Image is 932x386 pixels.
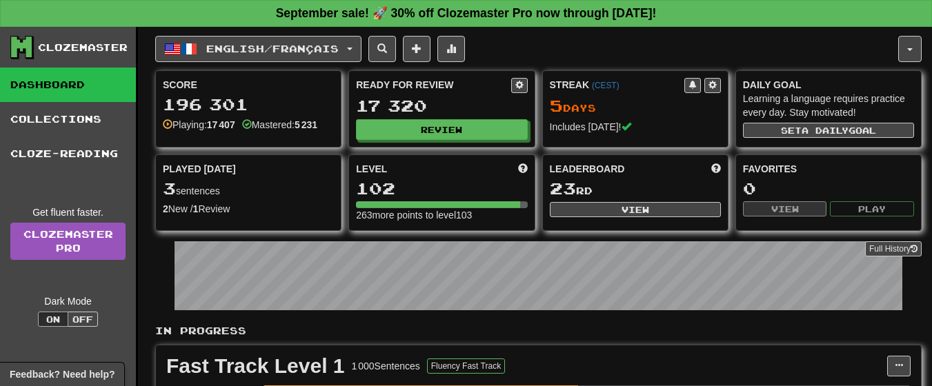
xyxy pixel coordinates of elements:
[550,120,721,134] div: Includes [DATE]!
[743,123,914,138] button: Seta dailygoal
[295,119,317,130] strong: 5 231
[10,294,126,308] div: Dark Mode
[427,358,505,374] button: Fluency Fast Track
[830,201,914,216] button: Play
[865,241,922,256] button: Full History
[356,208,527,222] div: 263 more points to level 103
[68,312,98,327] button: Off
[743,201,827,216] button: View
[207,119,235,130] strong: 17 407
[550,180,721,198] div: rd
[550,97,721,115] div: Day s
[550,179,576,198] span: 23
[166,356,345,376] div: Fast Track Level 1
[163,203,168,214] strong: 2
[356,119,527,140] button: Review
[10,367,115,381] span: Open feedback widget
[356,97,527,114] div: 17 320
[163,96,334,113] div: 196 301
[163,179,176,198] span: 3
[368,36,396,62] button: Search sentences
[592,81,619,90] a: (CEST)
[743,162,914,176] div: Favorites
[163,162,236,176] span: Played [DATE]
[38,41,128,54] div: Clozemaster
[711,162,721,176] span: This week in points, UTC
[163,118,235,132] div: Playing:
[193,203,199,214] strong: 1
[242,118,317,132] div: Mastered:
[356,180,527,197] div: 102
[276,6,657,20] strong: September sale! 🚀 30% off Clozemaster Pro now through [DATE]!
[550,202,721,217] button: View
[163,180,334,198] div: sentences
[743,180,914,197] div: 0
[518,162,528,176] span: Score more points to level up
[163,202,334,216] div: New / Review
[550,162,625,176] span: Leaderboard
[356,162,387,176] span: Level
[403,36,430,62] button: Add sentence to collection
[743,78,914,92] div: Daily Goal
[10,205,126,219] div: Get fluent faster.
[155,36,361,62] button: English/Français
[38,312,68,327] button: On
[743,92,914,119] div: Learning a language requires practice every day. Stay motivated!
[155,324,922,338] p: In Progress
[356,78,510,92] div: Ready for Review
[550,96,563,115] span: 5
[437,36,465,62] button: More stats
[163,78,334,92] div: Score
[802,125,849,135] span: a daily
[352,359,420,373] div: 1 000 Sentences
[10,223,126,260] a: ClozemasterPro
[206,43,339,54] span: English / Français
[550,78,684,92] div: Streak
